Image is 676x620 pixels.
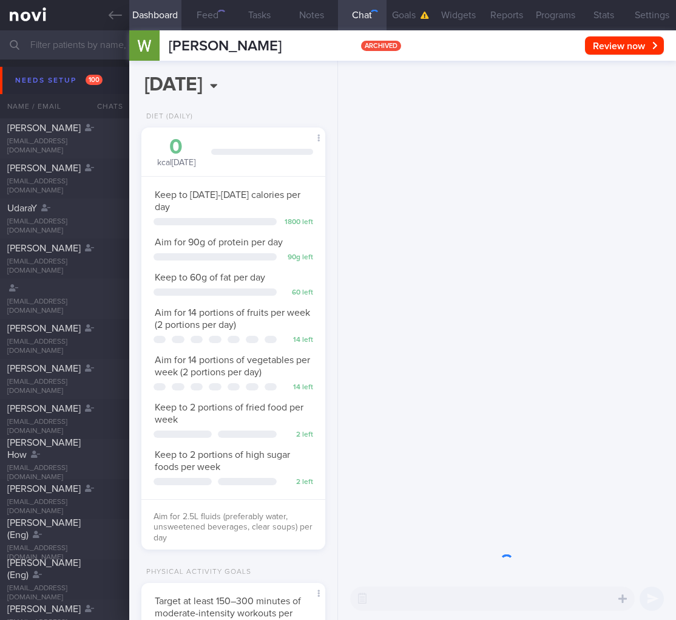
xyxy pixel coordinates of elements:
[7,163,81,173] span: [PERSON_NAME]
[283,478,313,487] div: 2 left
[283,336,313,345] div: 14 left
[155,273,265,282] span: Keep to 60g of fat per day
[7,438,81,460] span: [PERSON_NAME] How
[7,203,37,213] span: UdaraY
[154,137,199,158] div: 0
[155,450,290,472] span: Keep to 2 portions of high sugar foods per week
[12,72,106,89] div: Needs setup
[585,36,664,55] button: Review now
[7,558,81,580] span: [PERSON_NAME] (Eng)
[283,288,313,298] div: 60 left
[86,75,103,85] span: 100
[155,308,310,330] span: Aim for 14 portions of fruits per week (2 portions per day)
[155,355,310,377] span: Aim for 14 portions of vegetables per week (2 portions per day)
[283,218,313,227] div: 1800 left
[283,253,313,262] div: 90 g left
[155,190,300,212] span: Keep to [DATE]-[DATE] calories per day
[7,484,81,494] span: [PERSON_NAME]
[155,403,303,424] span: Keep to 2 portions of fried food per week
[7,518,81,540] span: [PERSON_NAME] (Eng)
[7,364,81,373] span: [PERSON_NAME]
[7,324,81,333] span: [PERSON_NAME]
[141,568,251,577] div: Physical Activity Goals
[141,112,193,121] div: Diet (Daily)
[7,257,122,276] div: [EMAIL_ADDRESS][DOMAIN_NAME]
[7,544,122,562] div: [EMAIL_ADDRESS][DOMAIN_NAME]
[7,418,122,436] div: [EMAIL_ADDRESS][DOMAIN_NAME]
[283,431,313,440] div: 2 left
[7,137,122,155] div: [EMAIL_ADDRESS][DOMAIN_NAME]
[7,298,122,316] div: [EMAIL_ADDRESS][DOMAIN_NAME]
[169,39,282,53] span: [PERSON_NAME]
[7,177,122,196] div: [EMAIL_ADDRESS][DOMAIN_NAME]
[7,378,122,396] div: [EMAIL_ADDRESS][DOMAIN_NAME]
[154,513,313,542] span: Aim for 2.5L fluids (preferably water, unsweetened beverages, clear soups) per day
[7,584,122,602] div: [EMAIL_ADDRESS][DOMAIN_NAME]
[7,404,81,414] span: [PERSON_NAME]
[7,123,81,133] span: [PERSON_NAME]
[7,604,81,614] span: [PERSON_NAME]
[7,498,122,516] div: [EMAIL_ADDRESS][DOMAIN_NAME]
[283,383,313,392] div: 14 left
[154,137,199,169] div: kcal [DATE]
[155,237,283,247] span: Aim for 90g of protein per day
[7,217,122,236] div: [EMAIL_ADDRESS][DOMAIN_NAME]
[361,41,401,51] span: archived
[7,244,81,253] span: [PERSON_NAME]
[7,338,122,356] div: [EMAIL_ADDRESS][DOMAIN_NAME]
[81,94,129,118] div: Chats
[7,464,122,482] div: [EMAIL_ADDRESS][DOMAIN_NAME]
